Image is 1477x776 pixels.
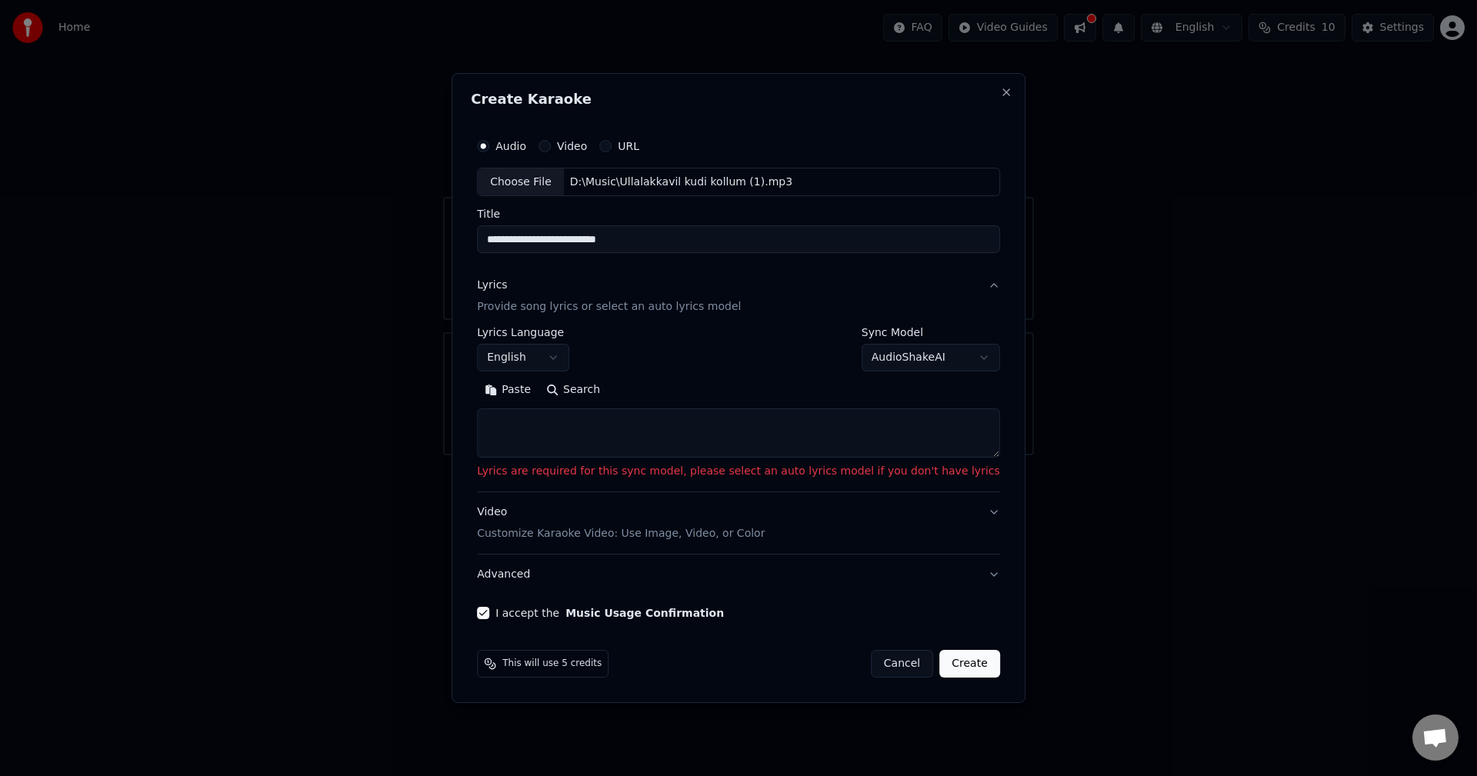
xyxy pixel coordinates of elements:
[477,378,538,403] button: Paste
[495,141,526,152] label: Audio
[477,328,569,338] label: Lyrics Language
[939,650,1000,678] button: Create
[871,650,933,678] button: Cancel
[477,492,1000,554] button: VideoCustomize Karaoke Video: Use Image, Video, or Color
[471,92,1006,106] h2: Create Karaoke
[502,658,602,670] span: This will use 5 credits
[565,608,724,618] button: I accept the
[477,328,1000,492] div: LyricsProvide song lyrics or select an auto lyrics model
[495,608,724,618] label: I accept the
[477,465,1000,480] p: Lyrics are required for this sync model, please select an auto lyrics model if you don't have lyrics
[538,378,608,403] button: Search
[477,209,1000,220] label: Title
[557,141,587,152] label: Video
[618,141,639,152] label: URL
[477,555,1000,594] button: Advanced
[862,328,1000,338] label: Sync Model
[477,300,741,315] p: Provide song lyrics or select an auto lyrics model
[478,168,564,196] div: Choose File
[477,266,1000,328] button: LyricsProvide song lyrics or select an auto lyrics model
[477,278,507,294] div: Lyrics
[477,505,765,541] div: Video
[564,175,799,190] div: D:\Music\Ullalakkavil kudi kollum (1).mp3
[477,526,765,541] p: Customize Karaoke Video: Use Image, Video, or Color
